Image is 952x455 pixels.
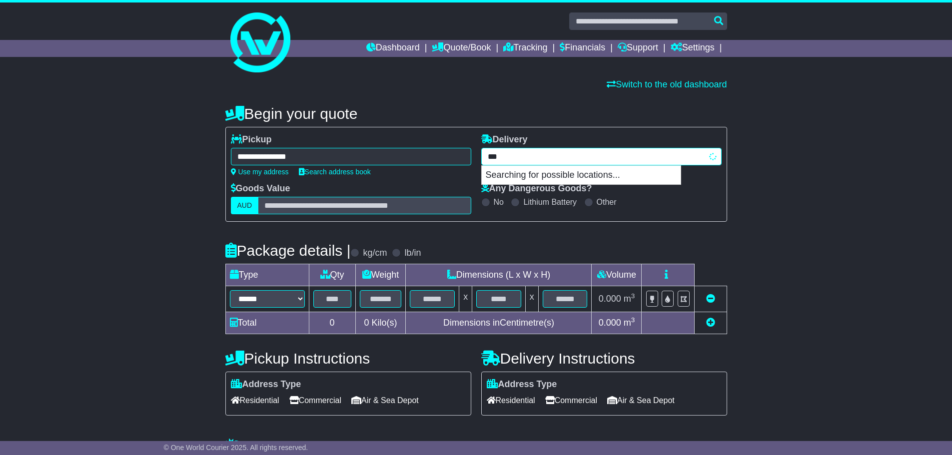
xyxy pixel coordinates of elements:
span: Air & Sea Depot [607,393,675,408]
label: Address Type [487,379,557,390]
a: Support [618,40,658,57]
td: Type [225,264,309,286]
td: x [525,286,538,312]
label: Pickup [231,134,272,145]
a: Add new item [706,318,715,328]
label: kg/cm [363,248,387,259]
a: Quote/Book [432,40,491,57]
td: Volume [592,264,642,286]
td: 0 [309,312,355,334]
label: Address Type [231,379,301,390]
h4: Begin your quote [225,105,727,122]
a: Search address book [299,168,371,176]
h4: Pickup Instructions [225,350,471,367]
h4: Delivery Instructions [481,350,727,367]
a: Tracking [503,40,547,57]
typeahead: Please provide city [481,148,722,165]
span: Air & Sea Depot [351,393,419,408]
p: Searching for possible locations... [482,166,681,185]
td: Total [225,312,309,334]
td: Qty [309,264,355,286]
span: Commercial [289,393,341,408]
span: m [624,318,635,328]
a: Use my address [231,168,289,176]
span: Commercial [545,393,597,408]
span: 0 [364,318,369,328]
label: Other [597,197,617,207]
label: AUD [231,197,259,214]
span: Residential [231,393,279,408]
a: Switch to the old dashboard [607,79,727,89]
td: Kilo(s) [355,312,406,334]
span: 0.000 [599,294,621,304]
h4: Warranty & Insurance [225,438,727,455]
td: Dimensions (L x W x H) [406,264,592,286]
a: Settings [671,40,715,57]
label: lb/in [404,248,421,259]
a: Remove this item [706,294,715,304]
label: Any Dangerous Goods? [481,183,592,194]
label: Goods Value [231,183,290,194]
span: 0.000 [599,318,621,328]
sup: 3 [631,316,635,324]
td: Weight [355,264,406,286]
span: m [624,294,635,304]
span: © One World Courier 2025. All rights reserved. [164,444,308,452]
label: No [494,197,504,207]
label: Lithium Battery [523,197,577,207]
h4: Package details | [225,242,351,259]
span: Residential [487,393,535,408]
a: Dashboard [366,40,420,57]
td: x [459,286,472,312]
td: Dimensions in Centimetre(s) [406,312,592,334]
sup: 3 [631,292,635,300]
a: Financials [560,40,605,57]
label: Delivery [481,134,528,145]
